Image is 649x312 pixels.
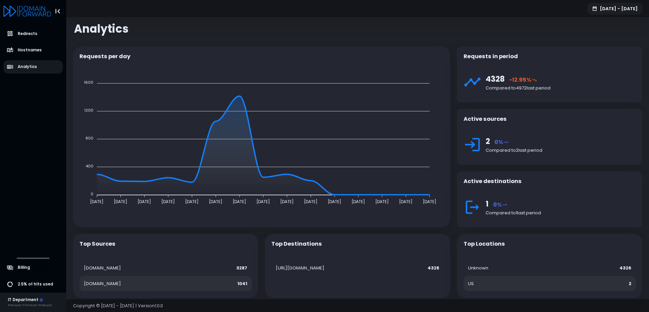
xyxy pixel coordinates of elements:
div: 4328 [486,73,636,85]
tspan: [DATE] [280,199,294,204]
a: Analytics [3,60,63,73]
button: Toggle Aside [51,5,64,18]
td: Unknown [464,260,564,276]
tspan: 0 [91,191,93,196]
div: Compared to 4972 last period [486,85,636,92]
tspan: [DATE] [233,199,246,204]
strong: 1041 [237,280,247,287]
tspan: [DATE] [161,199,175,204]
tspan: [DATE] [209,199,222,204]
strong: 4328 [428,265,439,271]
a: Hostnames [3,44,63,57]
strong: 2 [629,280,631,287]
h4: Requests in period [464,53,518,60]
tspan: [DATE] [114,199,127,204]
span: 0% [493,201,507,209]
td: [DOMAIN_NAME] [79,276,200,292]
a: Redirects [3,27,63,40]
h4: Active sources [464,116,507,122]
div: IT Department [8,297,52,303]
div: 2 [486,135,636,147]
span: Hostnames [18,47,42,53]
div: Compared to 2 last period [486,147,636,154]
span: Billing [18,265,30,270]
tspan: [DATE] [399,199,413,204]
h5: Top Locations [464,241,505,247]
h5: Top Sources [79,241,115,247]
a: Logo [3,6,51,15]
span: 2.5% of hits used [18,281,53,287]
button: [DATE] - [DATE] [587,3,643,15]
td: US [464,276,564,292]
tspan: [DATE] [423,199,436,204]
span: 0% [494,138,509,146]
tspan: 400 [86,163,93,169]
span: Redirects [18,31,37,37]
span: -12.95% [509,76,537,84]
span: Analytics [74,22,128,35]
a: Billing [3,261,63,274]
tspan: [DATE] [90,199,104,204]
tspan: 1200 [84,108,93,113]
strong: 4326 [619,265,631,271]
tspan: [DATE] [304,199,318,204]
tspan: [DATE] [375,199,389,204]
td: [DOMAIN_NAME] [79,260,200,276]
tspan: [DATE] [328,199,341,204]
div: 1 [486,198,636,210]
strong: 3287 [236,265,247,271]
td: [URL][DOMAIN_NAME] [271,260,398,276]
h4: Active destinations [464,178,522,185]
tspan: [DATE] [138,199,151,204]
div: Compared to 1 last period [486,210,636,216]
h5: Requests per day [79,53,130,60]
tspan: 800 [86,135,93,141]
tspan: [DATE] [256,199,270,204]
tspan: 1600 [84,80,93,85]
div: Precision Filtration Products [8,303,52,308]
a: 2.5% of hits used [3,278,63,291]
span: Copyright © [DATE] - [DATE] | Version 1.0.0 [73,302,163,309]
h5: Top Destinations [271,241,322,247]
tspan: [DATE] [351,199,365,204]
tspan: [DATE] [185,199,199,204]
span: Analytics [18,64,37,70]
